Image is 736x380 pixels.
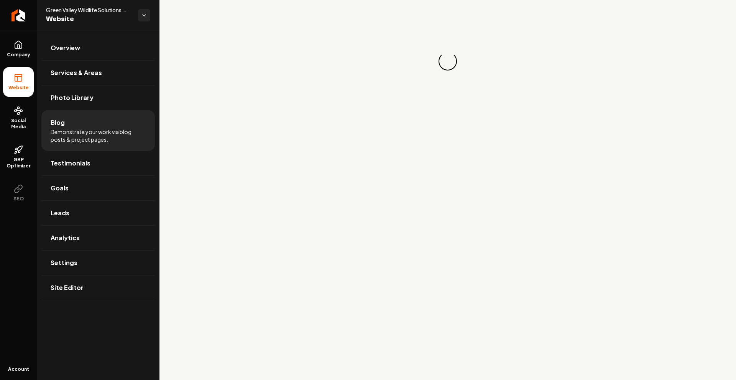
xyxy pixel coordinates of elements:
a: Services & Areas [41,61,155,85]
a: Leads [41,201,155,225]
span: Testimonials [51,159,90,168]
span: Photo Library [51,93,94,102]
span: Overview [51,43,80,52]
a: GBP Optimizer [3,139,34,175]
span: Website [46,14,132,25]
a: Settings [41,251,155,275]
a: Site Editor [41,275,155,300]
div: Loading [438,51,458,72]
span: SEO [10,196,27,202]
span: Green Valley Wildlife Solutions LLC [46,6,132,14]
span: Leads [51,208,69,218]
span: Demonstrate your work via blog posts & project pages. [51,128,146,143]
span: Website [5,85,32,91]
span: Analytics [51,233,80,242]
span: Settings [51,258,77,267]
span: Social Media [3,118,34,130]
a: Photo Library [41,85,155,110]
span: Account [8,366,29,372]
a: Goals [41,176,155,200]
button: SEO [3,178,34,208]
span: Site Editor [51,283,84,292]
a: Testimonials [41,151,155,175]
span: Goals [51,183,69,193]
a: Analytics [41,226,155,250]
a: Company [3,34,34,64]
img: Rebolt Logo [11,9,26,21]
span: Blog [51,118,65,127]
a: Overview [41,36,155,60]
a: Social Media [3,100,34,136]
span: GBP Optimizer [3,157,34,169]
span: Company [4,52,33,58]
span: Services & Areas [51,68,102,77]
